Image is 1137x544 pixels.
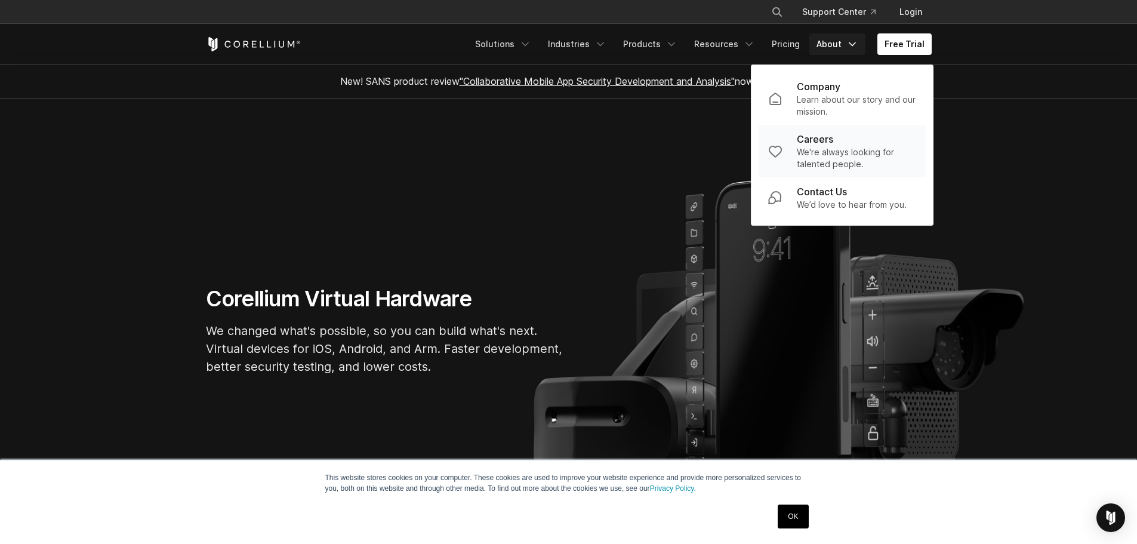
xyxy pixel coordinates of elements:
[877,33,932,55] a: Free Trial
[797,94,916,118] p: Learn about our story and our mission.
[541,33,614,55] a: Industries
[460,75,735,87] a: "Collaborative Mobile App Security Development and Analysis"
[759,72,926,125] a: Company Learn about our story and our mission.
[778,505,808,528] a: OK
[206,322,564,376] p: We changed what's possible, so you can build what's next. Virtual devices for iOS, Android, and A...
[797,79,840,94] p: Company
[757,1,932,23] div: Navigation Menu
[1096,503,1125,532] div: Open Intercom Messenger
[206,285,564,312] h1: Corellium Virtual Hardware
[325,472,812,494] p: This website stores cookies on your computer. These cookies are used to improve your website expe...
[687,33,762,55] a: Resources
[759,125,926,177] a: Careers We're always looking for talented people.
[809,33,865,55] a: About
[616,33,685,55] a: Products
[650,484,696,493] a: Privacy Policy.
[766,1,788,23] button: Search
[468,33,932,55] div: Navigation Menu
[340,75,797,87] span: New! SANS product review now available.
[890,1,932,23] a: Login
[765,33,807,55] a: Pricing
[797,132,833,146] p: Careers
[797,185,847,199] p: Contact Us
[759,177,926,218] a: Contact Us We’d love to hear from you.
[797,146,916,170] p: We're always looking for talented people.
[468,33,538,55] a: Solutions
[206,37,301,51] a: Corellium Home
[793,1,885,23] a: Support Center
[797,199,907,211] p: We’d love to hear from you.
